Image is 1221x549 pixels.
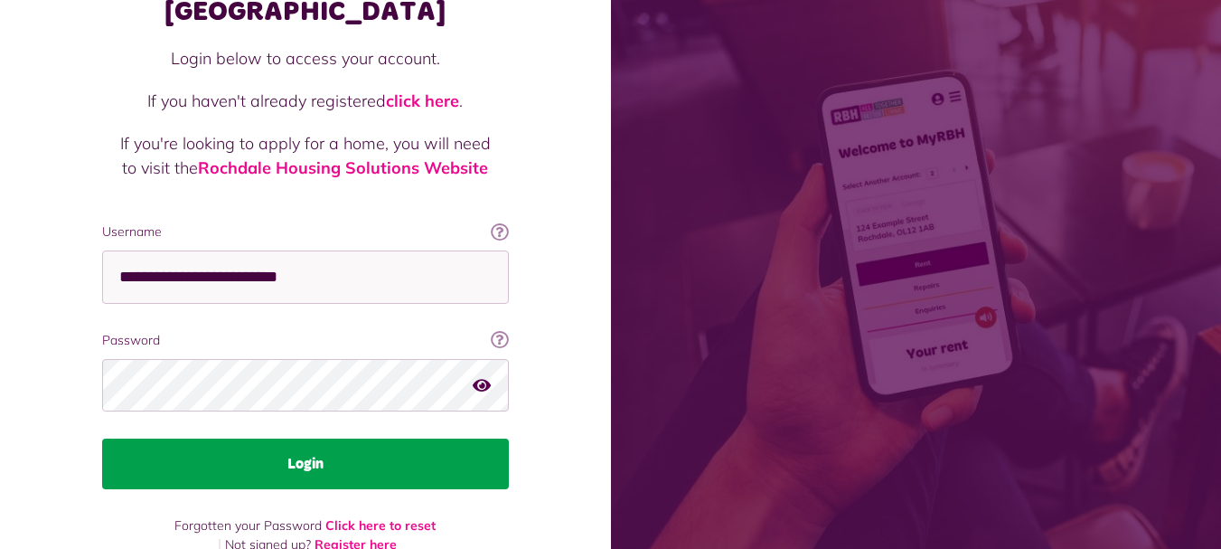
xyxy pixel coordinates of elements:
[325,517,436,534] a: Click here to reset
[174,517,322,534] span: Forgotten your Password
[102,439,509,489] button: Login
[386,90,459,111] a: click here
[120,89,491,113] p: If you haven't already registered .
[102,331,509,350] label: Password
[102,222,509,241] label: Username
[120,131,491,180] p: If you're looking to apply for a home, you will need to visit the
[120,46,491,71] p: Login below to access your account.
[198,157,488,178] a: Rochdale Housing Solutions Website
